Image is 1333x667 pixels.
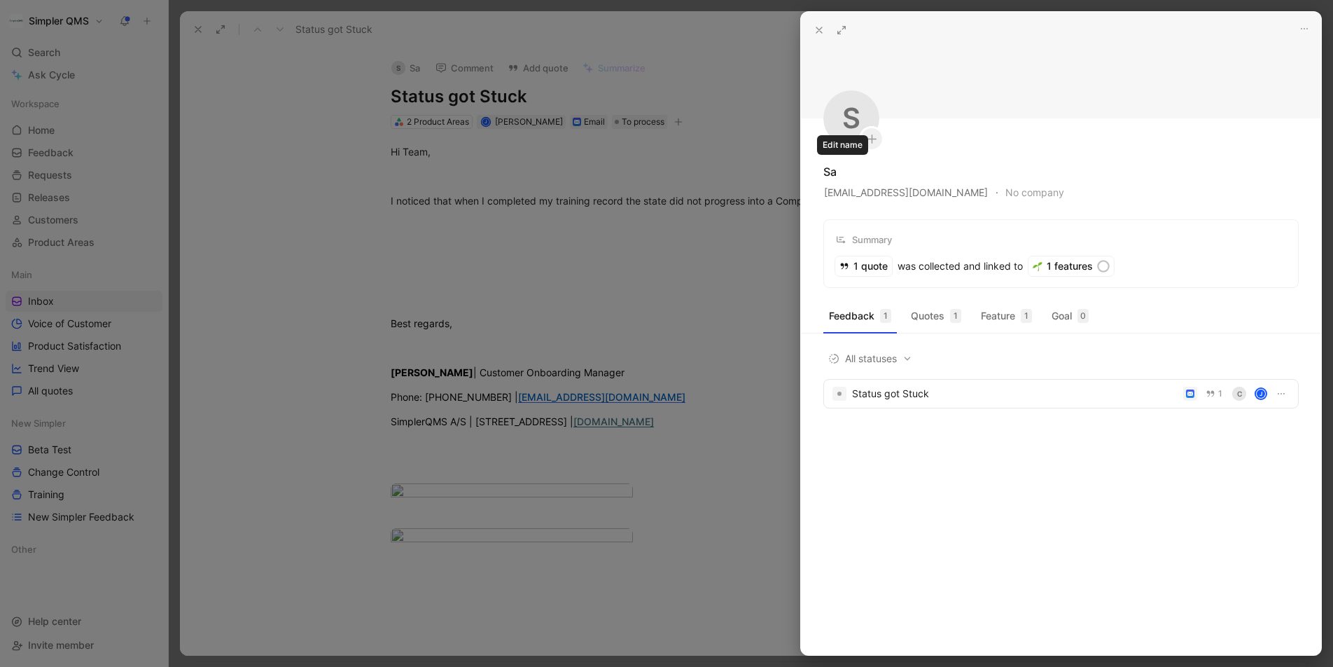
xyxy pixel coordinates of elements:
button: Quotes [905,305,967,327]
div: Status got Stuck [852,385,1178,402]
div: 1 quote [835,256,892,276]
div: J [1256,389,1266,399]
div: Sa [823,163,837,180]
span: [EMAIL_ADDRESS][DOMAIN_NAME] [824,184,988,201]
button: [EMAIL_ADDRESS][DOMAIN_NAME] [823,184,989,202]
span: 1 [1218,390,1222,398]
div: c [1232,387,1246,401]
div: was collected and linked to [835,256,1023,276]
button: Goal [1046,305,1094,327]
div: 1 [880,309,891,323]
div: S [823,90,879,146]
div: 1 features [1028,256,1114,276]
div: 1 [950,309,961,323]
a: Status got Stuck1cJ [823,379,1299,408]
div: 0 [1077,309,1089,323]
div: 1 [1021,309,1032,323]
img: 🌱 [1033,261,1042,271]
button: All statuses [823,350,917,368]
div: Summary [835,231,892,248]
button: No company [1005,183,1064,202]
button: Feature [975,305,1038,327]
button: Feedback [823,305,897,327]
span: All statuses [828,350,912,367]
button: 1 [1203,386,1225,401]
